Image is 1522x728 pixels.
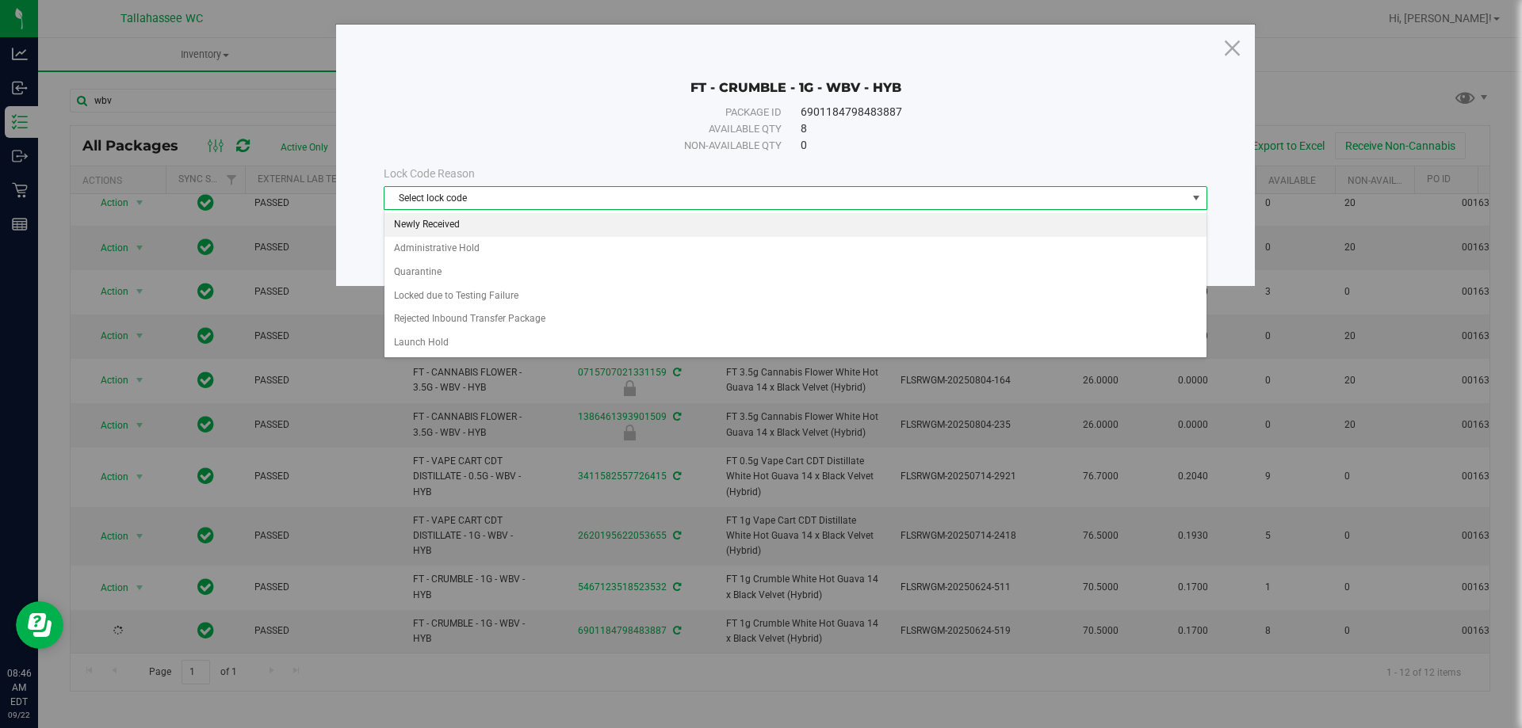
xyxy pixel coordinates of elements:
[1187,187,1207,209] span: select
[384,284,1207,308] li: Locked due to Testing Failure
[419,138,782,154] div: Non-available qty
[801,104,1172,120] div: 6901184798483887
[801,137,1172,154] div: 0
[384,213,1207,237] li: Newly Received
[384,261,1207,284] li: Quarantine
[16,601,63,649] iframe: Resource center
[419,105,782,120] div: Package ID
[384,56,1207,96] div: FT - CRUMBLE - 1G - WBV - HYB
[384,331,1207,355] li: Launch Hold
[384,187,1187,209] span: Select lock code
[384,167,475,180] span: Lock Code Reason
[384,237,1207,261] li: Administrative Hold
[419,121,782,137] div: Available qty
[801,120,1172,137] div: 8
[384,307,1207,331] li: Rejected Inbound Transfer Package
